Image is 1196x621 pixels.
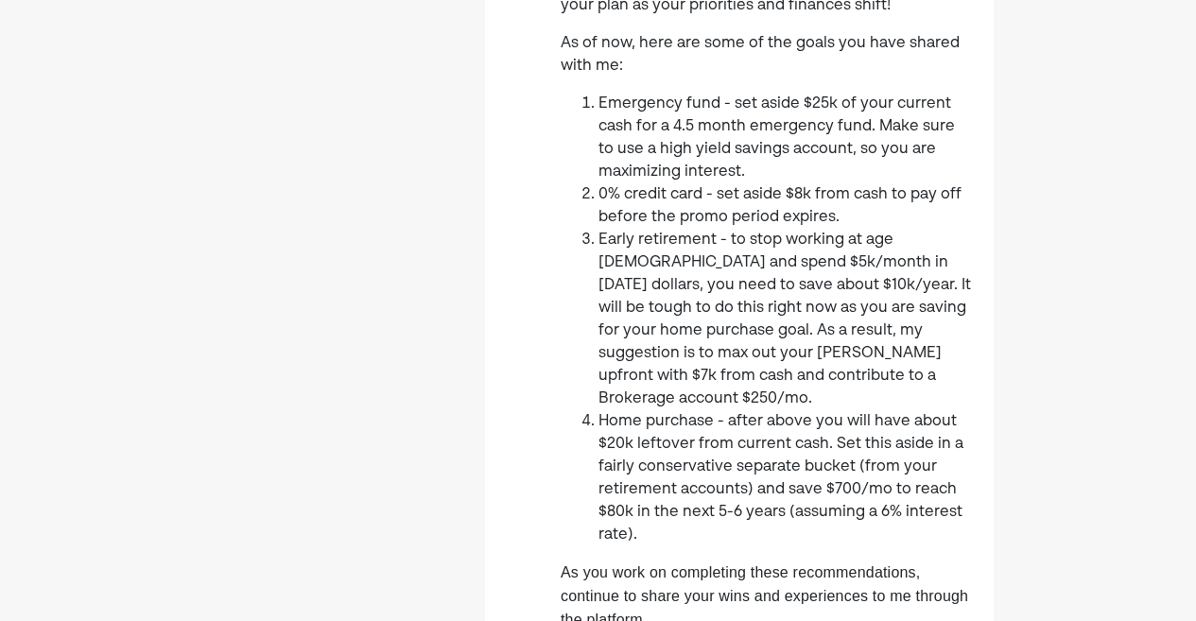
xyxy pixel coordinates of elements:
li: Early retirement - to stop working at age [DEMOGRAPHIC_DATA] and spend $5k/month in [DATE] dollar... [598,229,971,410]
li: 0% credit card - set aside $8k from cash to pay off before the promo period expires. [598,183,971,229]
li: Emergency fund - set aside $25k of your current cash for a 4.5 month emergency fund. Make sure to... [598,93,971,183]
li: Home purchase - after above you will have about $20k leftover from current cash. Set this aside i... [598,410,971,546]
p: As of now, here are some of the goals you have shared with me: [561,32,971,78]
